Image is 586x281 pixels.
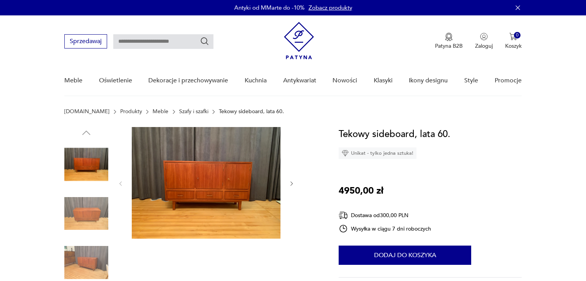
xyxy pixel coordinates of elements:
[64,109,109,115] a: [DOMAIN_NAME]
[475,42,493,50] p: Zaloguj
[332,66,357,95] a: Nowości
[339,224,431,233] div: Wysyłka w ciągu 7 dni roboczych
[179,109,208,115] a: Szafy i szafki
[64,66,82,95] a: Meble
[148,66,228,95] a: Dekoracje i przechowywanie
[435,33,463,50] a: Ikona medaluPatyna B2B
[435,42,463,50] p: Patyna B2B
[284,22,314,59] img: Patyna - sklep z meblami i dekoracjami vintage
[64,39,107,45] a: Sprzedawaj
[219,109,284,115] p: Tekowy sideboard, lata 60.
[435,33,463,50] button: Patyna B2B
[120,109,142,115] a: Produkty
[495,66,522,95] a: Promocje
[153,109,168,115] a: Meble
[374,66,393,95] a: Klasyki
[200,37,209,46] button: Szukaj
[64,34,107,49] button: Sprzedawaj
[505,33,522,50] button: 0Koszyk
[480,33,488,40] img: Ikonka użytkownika
[339,184,383,198] p: 4950,00 zł
[339,246,471,265] button: Dodaj do koszyka
[505,42,522,50] p: Koszyk
[339,211,431,220] div: Dostawa od 300,00 PLN
[509,33,517,40] img: Ikona koszyka
[99,66,132,95] a: Oświetlenie
[409,66,448,95] a: Ikony designu
[514,32,521,38] div: 0
[445,33,453,41] img: Ikona medalu
[339,127,450,142] h1: Tekowy sideboard, lata 60.
[234,4,305,12] p: Antyki od MMarte do -10%
[464,66,478,95] a: Style
[64,142,108,186] img: Zdjęcie produktu Tekowy sideboard, lata 60.
[245,66,267,95] a: Kuchnia
[475,33,493,50] button: Zaloguj
[339,211,348,220] img: Ikona dostawy
[132,127,280,239] img: Zdjęcie produktu Tekowy sideboard, lata 60.
[309,4,352,12] a: Zobacz produkty
[342,150,349,157] img: Ikona diamentu
[339,147,416,159] div: Unikat - tylko jedna sztuka!
[64,192,108,236] img: Zdjęcie produktu Tekowy sideboard, lata 60.
[283,66,316,95] a: Antykwariat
